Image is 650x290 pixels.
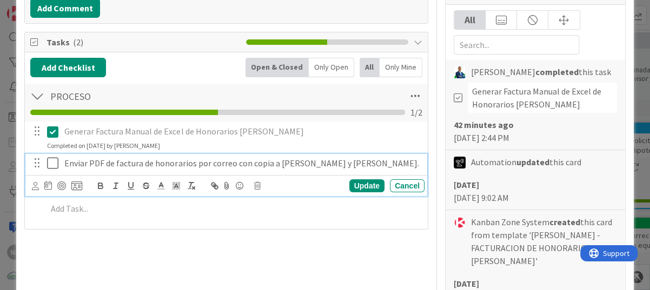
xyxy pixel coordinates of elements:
button: Add Checklist [30,58,106,77]
p: Generar Factura Manual de Excel de Honorarios [PERSON_NAME] [64,125,420,138]
b: 42 minutes ago [454,119,514,130]
div: [DATE] 2:44 PM [454,118,617,144]
div: [DATE] 9:02 AM [454,178,617,204]
div: Only Open [309,58,354,77]
div: All [360,58,380,77]
img: GA [454,66,466,78]
input: Search... [454,35,579,55]
div: Update [349,179,384,192]
b: [DATE] [454,278,479,289]
div: Completed on [DATE] by [PERSON_NAME] [47,141,160,151]
img: KS [454,217,466,228]
b: updated [516,157,549,167]
div: All [454,11,486,29]
div: Open & Closed [246,58,309,77]
span: Automation this card [471,156,581,168]
b: [DATE] [454,179,479,190]
div: Generar Factura Manual de Excel de Honorarios [PERSON_NAME] [468,83,617,113]
span: Kanban Zone System this card from template '[PERSON_NAME] - FACTURACION DE HONORARIOS [PERSON_NAME]' [471,215,617,267]
span: 1 / 2 [410,106,422,119]
span: Support [23,2,49,15]
div: Only Mine [380,58,422,77]
b: created [549,217,580,227]
span: ( 2 ) [73,37,83,48]
input: Add Checklist... [47,86,289,106]
b: completed [535,66,579,77]
span: [PERSON_NAME] this task [471,65,611,78]
p: Enviar PDF de factura de honorarios por correo con copia a [PERSON_NAME] y [PERSON_NAME]. [64,157,420,170]
span: Tasks [47,36,241,49]
div: Cancel [390,179,425,192]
